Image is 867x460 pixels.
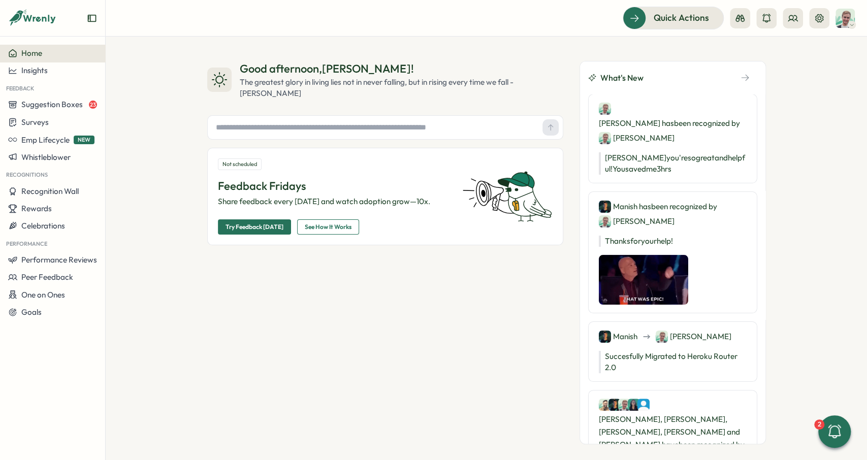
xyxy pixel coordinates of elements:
[608,399,621,411] img: Manish Panwar
[599,330,637,343] div: Manish
[600,72,644,84] span: What's New
[599,132,611,144] img: Matt Brooks
[21,65,48,75] span: Insights
[599,255,688,305] img: Recognition Image
[21,272,73,282] span: Peer Feedback
[218,158,262,170] div: Not scheduled
[654,11,709,24] span: Quick Actions
[21,117,49,127] span: Surveys
[599,103,611,115] img: Matt Brooks
[21,152,71,162] span: Whistleblower
[599,201,611,213] img: Manish Panwar
[305,220,351,234] span: See How It Works
[836,9,855,28] img: Matt Brooks
[814,419,824,430] div: 2
[218,219,291,235] button: Try Feedback [DATE]
[74,136,94,144] span: NEW
[599,200,747,227] div: Manish has been recognized by
[599,331,611,343] img: Manish Panwar
[599,215,675,227] div: [PERSON_NAME]
[599,351,747,373] p: Succesfully Migrated to Heroku Router 2.0
[599,152,747,175] p: [PERSON_NAME] you're so great and helpful! You saved me 3 hrs
[21,307,42,317] span: Goals
[818,415,851,448] button: 2
[599,103,747,144] div: [PERSON_NAME] has been recognized by
[218,196,451,207] p: Share feedback every [DATE] and watch adoption grow—10x.
[599,132,675,144] div: [PERSON_NAME]
[618,399,630,411] img: Matt Brooks
[21,221,65,231] span: Celebrations
[656,330,731,343] div: [PERSON_NAME]
[240,77,563,99] div: The greatest glory in living lies not in never falling, but in rising every time we fall - [PERSO...
[599,236,747,247] p: Thanks for your help!
[240,61,563,77] div: Good afternoon , [PERSON_NAME] !
[599,215,611,227] img: Matt Brooks
[21,204,52,213] span: Rewards
[628,399,640,411] img: Shreya
[21,48,42,58] span: Home
[21,100,83,109] span: Suggestion Boxes
[599,399,611,411] img: Ali Khan
[21,186,79,196] span: Recognition Wall
[218,178,451,194] p: Feedback Fridays
[623,7,724,29] button: Quick Actions
[21,290,65,300] span: One on Ones
[89,101,97,109] span: 23
[637,399,650,411] img: Wrenly AI
[21,135,70,145] span: Emp Lifecycle
[87,13,97,23] button: Expand sidebar
[226,220,283,234] span: Try Feedback [DATE]
[21,255,97,265] span: Performance Reviews
[656,331,668,343] img: Matt Brooks
[297,219,359,235] button: See How It Works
